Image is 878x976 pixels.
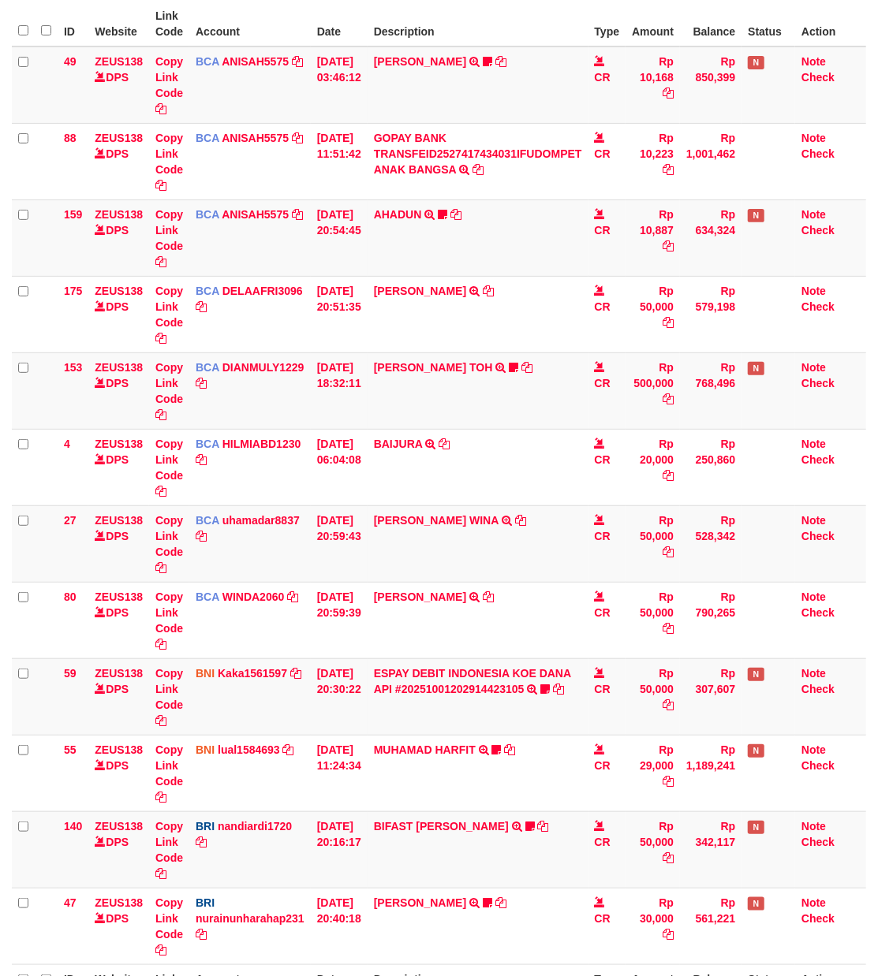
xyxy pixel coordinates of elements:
[196,743,215,756] span: BNI
[374,208,422,221] a: AHADUN
[95,590,143,603] a: ZEUS138
[680,429,742,505] td: Rp 250,860
[222,438,301,450] a: HILMIABD1230
[801,224,835,237] a: Check
[155,285,183,345] a: Copy Link Code
[95,896,143,909] a: ZEUS138
[801,285,826,297] a: Note
[311,505,368,582] td: [DATE] 20:59:43
[801,820,826,833] a: Note
[64,743,77,756] span: 55
[374,514,499,527] a: [PERSON_NAME] WINA
[374,743,476,756] a: MUHAMAD HARFIT
[626,658,680,735] td: Rp 50,000
[748,744,764,758] span: Has Note
[64,285,82,297] span: 175
[368,2,588,47] th: Description
[155,514,183,574] a: Copy Link Code
[196,896,215,909] span: BRI
[88,276,149,352] td: DPS
[801,896,826,909] a: Note
[680,811,742,888] td: Rp 342,117
[196,514,219,527] span: BCA
[196,361,219,374] span: BCA
[88,352,149,429] td: DPS
[222,590,285,603] a: WINDA2060
[801,132,826,144] a: Note
[58,2,88,47] th: ID
[626,582,680,658] td: Rp 50,000
[795,2,866,47] th: Action
[626,429,680,505] td: Rp 20,000
[374,820,509,833] a: BIFAST [PERSON_NAME]
[595,912,611,925] span: CR
[155,590,183,650] a: Copy Link Code
[748,897,764,911] span: Has Note
[626,888,680,964] td: Rp 30,000
[801,590,826,603] a: Note
[680,582,742,658] td: Rp 790,265
[64,514,77,527] span: 27
[595,683,611,695] span: CR
[595,453,611,466] span: CR
[680,658,742,735] td: Rp 307,607
[95,55,143,68] a: ZEUS138
[801,530,835,542] a: Check
[95,285,143,297] a: ZEUS138
[311,199,368,276] td: [DATE] 20:54:45
[588,2,626,47] th: Type
[88,199,149,276] td: DPS
[626,123,680,199] td: Rp 10,223
[149,2,189,47] th: Link Code
[311,276,368,352] td: [DATE] 20:51:35
[155,896,183,956] a: Copy Link Code
[64,132,77,144] span: 88
[801,377,835,389] a: Check
[95,438,143,450] a: ZEUS138
[222,132,289,144] a: ANISAH5575
[595,759,611,772] span: CR
[626,2,680,47] th: Amount
[626,811,680,888] td: Rp 50,000
[801,743,826,756] a: Note
[311,123,368,199] td: [DATE] 11:51:42
[88,505,149,582] td: DPS
[680,47,742,124] td: Rp 850,399
[311,811,368,888] td: [DATE] 20:16:17
[595,147,611,160] span: CR
[801,912,835,925] a: Check
[95,743,143,756] a: ZEUS138
[311,735,368,811] td: [DATE] 11:24:34
[64,896,77,909] span: 47
[196,208,219,221] span: BCA
[218,743,280,756] a: lual1584693
[801,836,835,848] a: Check
[196,820,215,833] span: BRI
[595,300,611,313] span: CR
[311,429,368,505] td: [DATE] 06:04:08
[311,2,368,47] th: Date
[748,668,764,681] span: Has Note
[95,514,143,527] a: ZEUS138
[196,438,219,450] span: BCA
[155,55,183,115] a: Copy Link Code
[64,590,77,603] span: 80
[155,438,183,497] a: Copy Link Code
[196,912,304,925] a: nurainunharahap231
[218,820,292,833] a: nandiardi1720
[374,285,466,297] a: [PERSON_NAME]
[155,132,183,192] a: Copy Link Code
[680,735,742,811] td: Rp 1,189,241
[374,132,582,176] a: GOPAY BANK TRANSFEID2527417434031IFUDOMPET ANAK BANGSA
[680,352,742,429] td: Rp 768,496
[64,55,77,68] span: 49
[748,362,764,375] span: Has Note
[626,735,680,811] td: Rp 29,000
[801,300,835,313] a: Check
[626,352,680,429] td: Rp 500,000
[801,453,835,466] a: Check
[374,438,423,450] a: BAIJURA
[801,514,826,527] a: Note
[801,361,826,374] a: Note
[680,888,742,964] td: Rp 561,221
